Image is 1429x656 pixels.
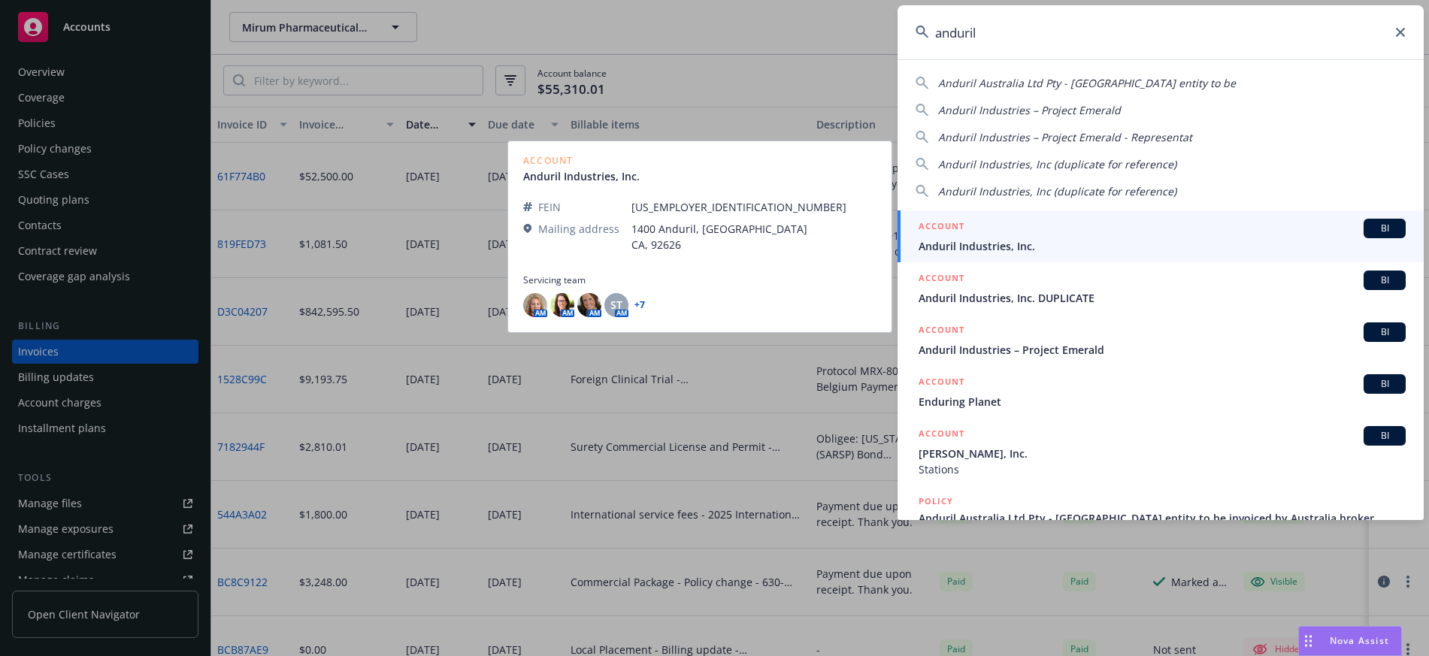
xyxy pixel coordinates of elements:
a: ACCOUNTBIAnduril Industries, Inc. [898,210,1424,262]
span: BI [1370,222,1400,235]
span: BI [1370,429,1400,443]
span: Anduril Australia Ltd Pty - [GEOGRAPHIC_DATA] entity to be [938,76,1236,90]
span: Enduring Planet [919,394,1406,410]
span: Anduril Industries – Project Emerald [938,103,1121,117]
span: Anduril Industries, Inc. DUPLICATE [919,290,1406,306]
span: BI [1370,325,1400,339]
input: Search... [898,5,1424,59]
button: Nova Assist [1298,626,1402,656]
span: Anduril Industries – Project Emerald - Representat [938,130,1192,144]
a: ACCOUNTBI[PERSON_NAME], Inc.Stations [898,418,1424,485]
a: ACCOUNTBIAnduril Industries – Project Emerald [898,314,1424,366]
span: Nova Assist [1330,634,1389,647]
span: [PERSON_NAME], Inc. [919,446,1406,461]
span: BI [1370,274,1400,287]
h5: POLICY [919,494,953,509]
span: Anduril Industries – Project Emerald [919,342,1406,358]
a: POLICYAnduril Australia Ltd Pty - [GEOGRAPHIC_DATA] entity to be invoiced by Australia broker. [898,485,1424,550]
h5: ACCOUNT [919,271,964,289]
span: Anduril Industries, Inc. [919,238,1406,254]
span: Anduril Australia Ltd Pty - [GEOGRAPHIC_DATA] entity to be invoiced by Australia broker. [919,510,1406,526]
h5: ACCOUNT [919,426,964,444]
a: ACCOUNTBIEnduring Planet [898,366,1424,418]
h5: ACCOUNT [919,219,964,237]
span: Stations [919,461,1406,477]
a: ACCOUNTBIAnduril Industries, Inc. DUPLICATE [898,262,1424,314]
div: Drag to move [1299,627,1318,655]
h5: ACCOUNT [919,322,964,340]
h5: ACCOUNT [919,374,964,392]
span: Anduril Industries, Inc (duplicate for reference) [938,184,1176,198]
span: BI [1370,377,1400,391]
span: Anduril Industries, Inc (duplicate for reference) [938,157,1176,171]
